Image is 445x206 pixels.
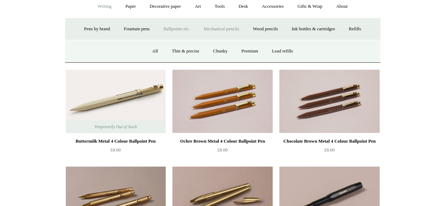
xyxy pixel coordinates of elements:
img: Chocolate Brown Metal 4 Colour Ballpoint Pen [279,70,379,133]
span: £8.00 [217,147,228,152]
a: Chocolate Brown Metal 4 Colour Ballpoint Pen £8.00 [279,137,379,166]
div: Buttermilk Metal 4 Colour Ballpoint Pen [68,137,164,145]
img: Ochre Brown Metal 4 Colour Ballpoint Pen [172,70,272,133]
a: Ochre Brown Metal 4 Colour Ballpoint Pen £8.00 [172,137,272,166]
a: Mechanical pencils [197,20,246,38]
a: Refills [342,20,367,38]
a: Buttermilk Metal 4 Colour Ballpoint Pen £8.00 [66,137,166,166]
img: Buttermilk Metal 4 Colour Ballpoint Pen [66,70,166,133]
a: Pens by brand [78,20,116,38]
a: Chunky [207,42,234,61]
a: Lead refills [266,42,299,61]
div: Chocolate Brown Metal 4 Colour Ballpoint Pen [281,137,377,145]
div: Ochre Brown Metal 4 Colour Ballpoint Pen [174,137,271,145]
a: Ballpoints etc. [157,20,196,38]
a: Wood pencils [247,20,284,38]
a: Fountain pens [117,20,156,38]
a: Ochre Brown Metal 4 Colour Ballpoint Pen Ochre Brown Metal 4 Colour Ballpoint Pen [172,70,272,133]
span: £8.00 [110,147,121,152]
a: All [146,42,164,61]
a: Premium [235,42,265,61]
a: Ink bottles & cartridges [285,20,341,38]
span: Temporarily Out of Stock [87,120,144,133]
span: £8.00 [324,147,335,152]
a: Thin & precise [165,42,205,61]
a: Buttermilk Metal 4 Colour Ballpoint Pen Buttermilk Metal 4 Colour Ballpoint Pen Temporarily Out o... [66,70,166,133]
a: Chocolate Brown Metal 4 Colour Ballpoint Pen Chocolate Brown Metal 4 Colour Ballpoint Pen [279,70,379,133]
